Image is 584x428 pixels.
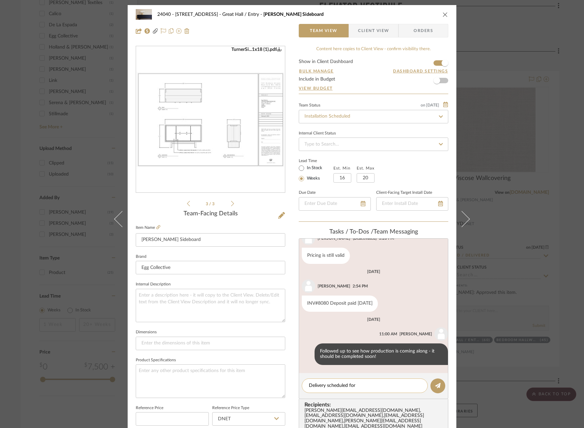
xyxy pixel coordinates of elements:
span: Recipients: [304,402,445,408]
span: 3 [206,202,209,206]
div: Internal Client Status [299,132,336,135]
label: Weeks [305,176,320,182]
div: 2:54 PM [353,283,368,289]
img: 9151fc05-2f87-48db-af86-1a4fe20fc772_436x436.jpg [136,71,285,168]
label: Brand [136,255,147,258]
span: 3 [212,202,216,206]
input: Enter Brand [136,261,285,274]
img: user_avatar.png [302,279,315,293]
div: INV#8080 Deposit paid [DATE] [302,296,378,312]
span: 24040 - [STREET_ADDRESS] [157,12,222,17]
div: [DATE] [367,269,380,274]
label: Dimensions [136,331,157,334]
label: Reference Price [136,406,163,410]
button: Bulk Manage [299,68,334,74]
input: Enter Due Date [299,197,371,211]
div: Content here copies to Client View - confirm visibility there. [299,46,448,53]
span: Great Hall / Entry [222,12,263,17]
div: [PERSON_NAME] [318,283,350,289]
a: View Budget [299,86,448,91]
label: Item Name [136,225,160,231]
input: Enter the dimensions of this item [136,337,285,350]
label: Due Date [299,191,316,194]
input: Enter Install Date [376,197,448,211]
span: Tasks / To-Dos / [329,229,374,235]
input: Type to Search… [299,137,448,151]
div: [DATE] [367,317,380,322]
img: Remove from project [184,28,190,34]
div: Team Status [299,104,320,107]
input: Type to Search… [299,110,448,123]
label: Est. Max [357,166,375,171]
div: Followed up to see how production is coming along - it should be completed soon! [315,343,448,365]
div: 11:00 AM [379,331,397,337]
div: 2 [136,47,285,193]
span: Team View [310,24,337,37]
span: [PERSON_NAME] Sideboard [263,12,324,17]
span: Client View [358,24,389,37]
label: Reference Price Type [212,406,249,410]
div: team Messaging [299,228,448,236]
div: Pricing is still valid [302,248,350,264]
button: close [442,11,448,18]
mat-radio-group: Select item type [299,164,333,183]
span: [DATE] [425,103,440,108]
label: Product Specifications [136,359,176,362]
label: In Stock [305,165,322,171]
div: [PERSON_NAME] [399,331,432,337]
input: Enter Item Name [136,233,285,247]
span: on [421,103,425,107]
button: Dashboard Settings [393,68,448,74]
div: TurnerSi...1x18 (1).pdf [231,47,282,53]
a: TurnerSi...1x18 (1).pdf [136,71,285,168]
label: Est. Min [333,166,351,171]
span: / [209,202,212,206]
img: user_avatar.png [434,327,448,341]
label: Client-Facing Target Install Date [376,191,432,194]
span: Orders [406,24,441,37]
img: bc6e0382-ef9b-47aa-a049-e7e41b0b4187_48x40.jpg [136,8,152,21]
div: Team-Facing Details [136,210,285,218]
label: Lead Time [299,158,333,164]
label: Internal Description [136,283,171,286]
